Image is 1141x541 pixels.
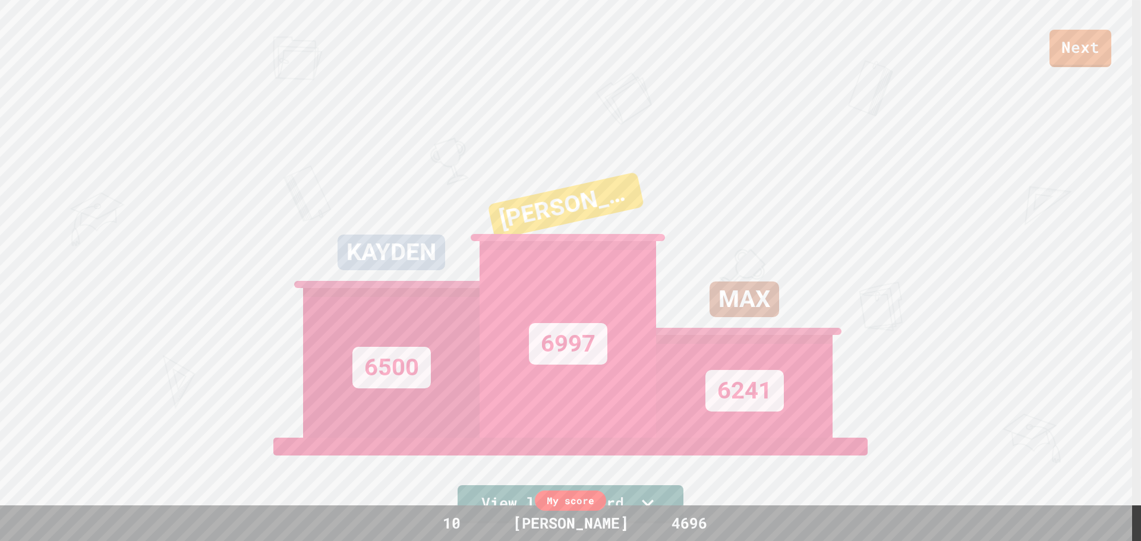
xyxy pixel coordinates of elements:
[487,172,644,239] div: [PERSON_NAME]
[710,281,779,317] div: MAX
[352,347,431,388] div: 6500
[458,485,683,523] a: View leaderboard
[501,512,641,534] div: [PERSON_NAME]
[705,370,784,412] div: 6241
[535,491,606,511] div: My score
[645,512,734,534] div: 4696
[338,235,445,270] div: KAYDEN
[407,512,496,534] div: 10
[529,323,607,365] div: 6997
[1049,30,1111,67] a: Next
